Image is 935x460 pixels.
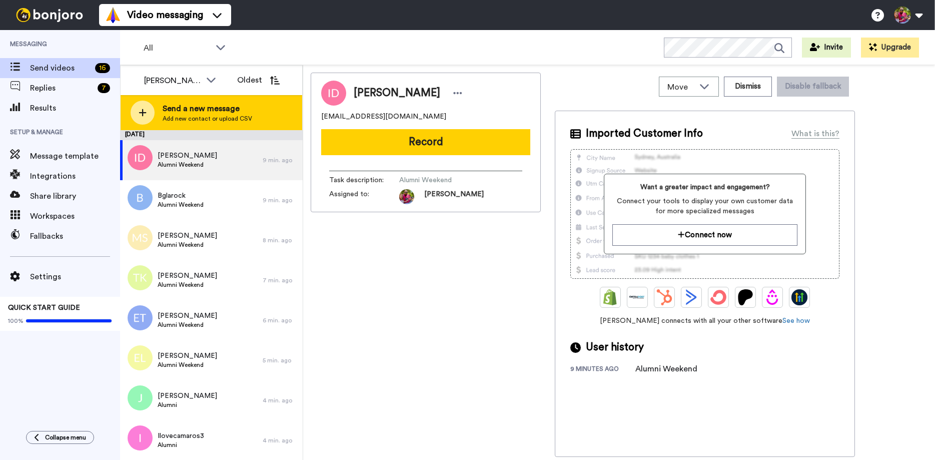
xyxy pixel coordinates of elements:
span: Send videos [30,62,91,74]
span: Fallbacks [30,230,120,242]
img: tk.png [128,265,153,290]
img: b.png [128,185,153,210]
span: Alumni Weekend [399,175,494,185]
span: Integrations [30,170,120,182]
span: [PERSON_NAME] connects with all your other software [570,316,839,326]
span: 100% [8,317,24,325]
span: Alumni Weekend [158,321,217,329]
span: [EMAIL_ADDRESS][DOMAIN_NAME] [321,112,446,122]
div: Alumni Weekend [635,363,697,375]
span: [PERSON_NAME] [424,189,484,204]
span: Collapse menu [45,433,86,441]
div: What is this? [791,128,839,140]
div: [PERSON_NAME] [144,75,201,87]
span: [PERSON_NAME] [158,231,217,241]
img: GoHighLevel [791,289,807,305]
span: Task description : [329,175,399,185]
span: [PERSON_NAME] [158,391,217,401]
span: Add new contact or upload CSV [163,115,252,123]
span: User history [586,340,644,355]
div: 8 min. ago [263,236,298,244]
span: [PERSON_NAME] [158,311,217,321]
button: Oldest [230,70,287,90]
span: Imported Customer Info [586,126,703,141]
div: 7 [98,83,110,93]
div: 7 min. ago [263,276,298,284]
button: Collapse menu [26,431,94,444]
img: j.png [128,385,153,410]
div: 9 min. ago [263,196,298,204]
span: Connect your tools to display your own customer data for more specialized messages [612,196,797,216]
span: [PERSON_NAME] [158,271,217,281]
span: Alumni [158,401,217,409]
button: Invite [802,38,851,58]
button: Record [321,129,530,155]
span: Alumni Weekend [158,161,217,169]
img: Ontraport [629,289,645,305]
img: vm-color.svg [105,7,121,23]
span: Replies [30,82,94,94]
span: Bglarock [158,191,204,201]
span: Alumni Weekend [158,281,217,289]
span: QUICK START GUIDE [8,304,80,311]
div: 9 min. ago [263,156,298,164]
span: Share library [30,190,120,202]
span: Workspaces [30,210,120,222]
span: Message template [30,150,120,162]
img: Patreon [737,289,753,305]
span: [PERSON_NAME] [158,151,217,161]
div: 6 min. ago [263,316,298,324]
span: Alumni Weekend [158,241,217,249]
img: Shopify [602,289,618,305]
button: Dismiss [724,77,772,97]
span: Alumni Weekend [158,361,217,369]
span: Alumni Weekend [158,201,204,209]
img: Drip [764,289,780,305]
span: Results [30,102,120,114]
span: All [144,42,211,54]
span: Video messaging [127,8,203,22]
img: Hubspot [656,289,672,305]
div: [DATE] [120,130,303,140]
div: 16 [95,63,110,73]
button: Disable fallback [777,77,849,97]
button: Upgrade [861,38,919,58]
img: bj-logo-header-white.svg [12,8,87,22]
img: ConvertKit [710,289,726,305]
span: Assigned to: [329,189,399,204]
span: Ilovecamaros3 [158,431,204,441]
div: 4 min. ago [263,436,298,444]
img: id.png [128,145,153,170]
img: ms.png [128,225,153,250]
img: 63360d09-57d7-4b2c-a137-728039af4252-1551163347.jpg [399,189,414,204]
div: 4 min. ago [263,396,298,404]
span: [PERSON_NAME] [354,86,440,101]
span: Alumni [158,441,204,449]
a: See how [782,317,810,324]
img: i.png [128,425,153,450]
img: el.png [128,345,153,370]
span: [PERSON_NAME] [158,351,217,361]
img: Image of Isaac Duncan [321,81,346,106]
img: et.png [128,305,153,330]
span: Send a new message [163,103,252,115]
button: Connect now [612,224,797,246]
img: ActiveCampaign [683,289,699,305]
span: Move [667,81,694,93]
span: Settings [30,271,120,283]
div: 5 min. ago [263,356,298,364]
span: Want a greater impact and engagement? [612,182,797,192]
div: 9 minutes ago [570,365,635,375]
